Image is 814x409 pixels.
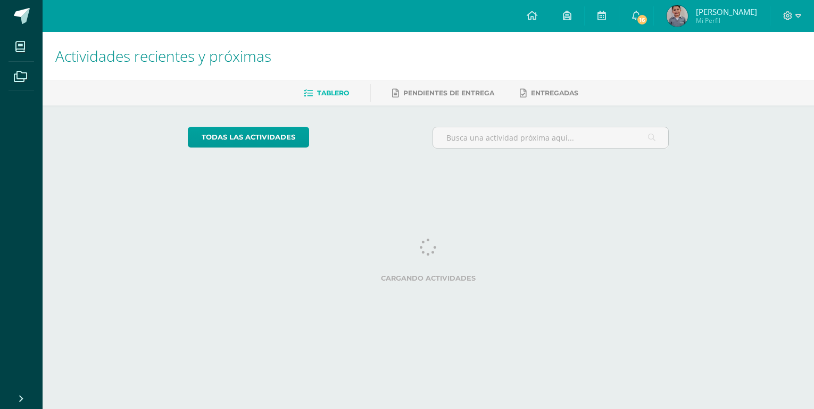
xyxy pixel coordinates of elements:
span: [PERSON_NAME] [696,6,757,17]
a: todas las Actividades [188,127,309,148]
span: Mi Perfil [696,16,757,25]
span: Tablero [317,89,349,97]
a: Entregadas [520,85,578,102]
input: Busca una actividad próxima aquí... [433,127,669,148]
label: Cargando actividades [188,274,669,282]
span: Entregadas [531,89,578,97]
a: Pendientes de entrega [392,85,494,102]
a: Tablero [304,85,349,102]
span: 16 [636,14,648,26]
span: Pendientes de entrega [403,89,494,97]
span: Actividades recientes y próximas [55,46,271,66]
img: dffd84ca33f0653e363337cedcaf6269.png [667,5,688,27]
